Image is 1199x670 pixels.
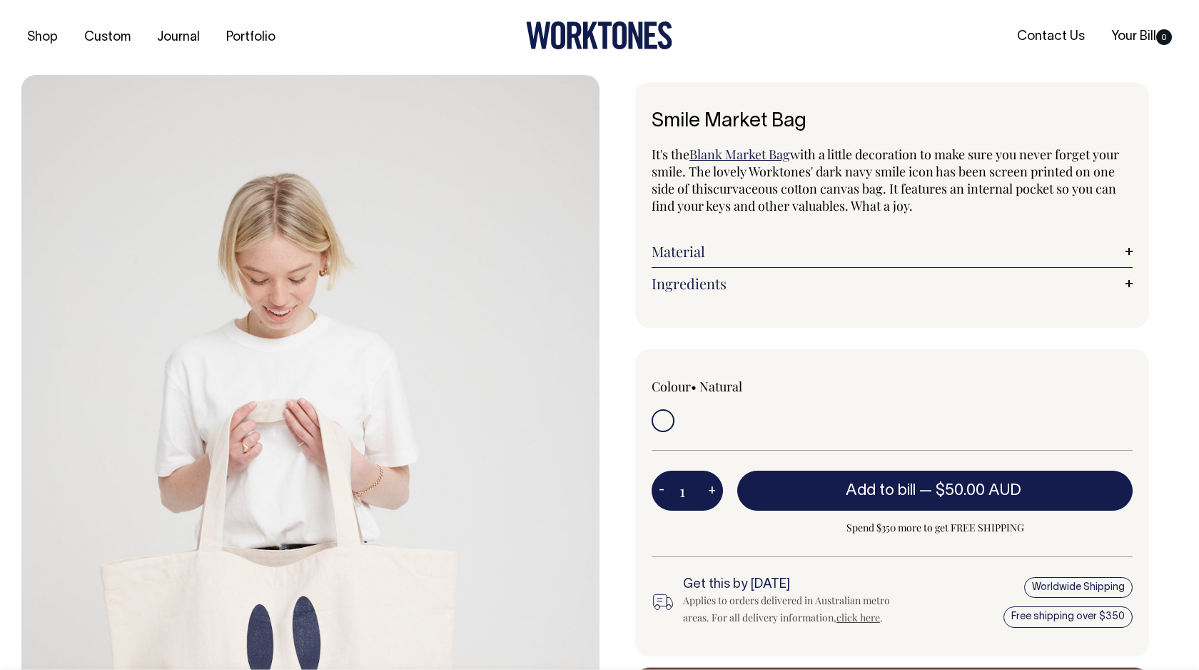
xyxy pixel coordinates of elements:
span: Add to bill [846,484,916,498]
span: • [691,378,697,395]
span: — [919,484,1025,498]
a: Blank Market Bag [689,146,790,163]
a: Your Bill0 [1106,25,1178,49]
a: Journal [151,26,206,49]
label: Natural [699,378,742,395]
h6: Get this by [DATE] [683,578,914,592]
a: Contact Us [1011,25,1091,49]
a: Material [652,243,1133,260]
span: curvaceous cotton canvas bag. It features an internal pocket so you can find your keys and other ... [652,180,1116,214]
a: Custom [79,26,136,49]
button: + [701,476,723,505]
a: Portfolio [221,26,281,49]
a: Shop [21,26,64,49]
div: Applies to orders delivered in Australian metro areas. For all delivery information, . [683,592,914,626]
div: Colour [652,378,844,395]
h1: Smile Market Bag [652,111,1133,133]
span: Spend $350 more to get FREE SHIPPING [737,519,1133,536]
button: - [652,476,672,505]
button: Add to bill —$50.00 AUD [737,471,1133,511]
a: click here [836,611,880,624]
span: 0 [1156,29,1172,45]
p: It's the with a little decoration to make sure you never forget your smile. The lovely Worktones'... [652,146,1133,214]
a: Ingredients [652,275,1133,292]
span: $50.00 AUD [936,484,1021,498]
